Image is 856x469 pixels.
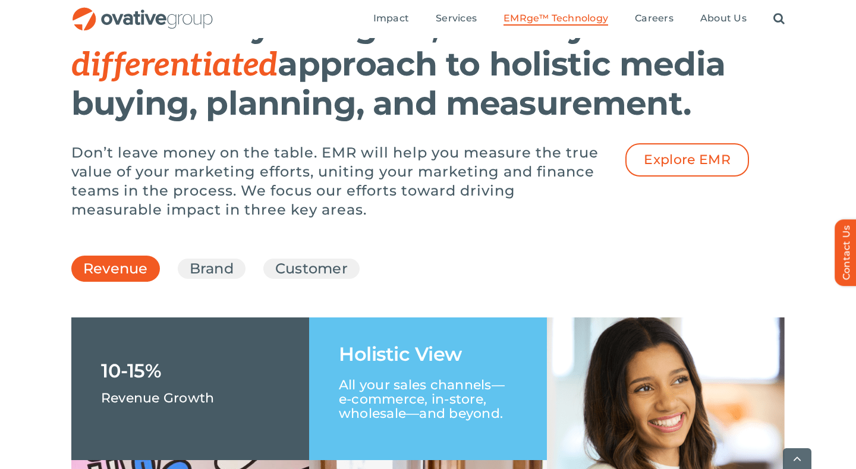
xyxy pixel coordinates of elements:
a: Careers [635,12,674,26]
a: Search [773,12,785,26]
a: Customer [275,259,348,279]
ul: Post Filters [71,253,785,285]
h1: 10-15% [101,361,161,380]
span: About Us [700,12,747,24]
span: differentiated [71,46,278,85]
h1: Powered by EMRge™, EMR is your approach to holistic media buying, planning, and measurement. [71,7,725,122]
p: Don’t leave money on the table. EMR will help you measure the true value of your marketing effort... [71,143,606,219]
span: EMRge™ Technology [503,12,608,24]
span: Explore EMR [644,152,731,168]
a: Services [436,12,477,26]
span: Careers [635,12,674,24]
span: Impact [373,12,409,24]
a: Impact [373,12,409,26]
p: Revenue Growth [101,380,214,404]
p: All your sales channels—e-commerce, in-store, wholesale—and beyond. [339,364,517,421]
span: Services [436,12,477,24]
h1: Holistic View [339,345,462,364]
a: OG_Full_horizontal_RGB [71,6,214,17]
a: About Us [700,12,747,26]
a: Brand [190,259,234,279]
a: Explore EMR [625,143,749,177]
a: EMRge™ Technology [503,12,608,26]
a: Revenue [83,259,148,285]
